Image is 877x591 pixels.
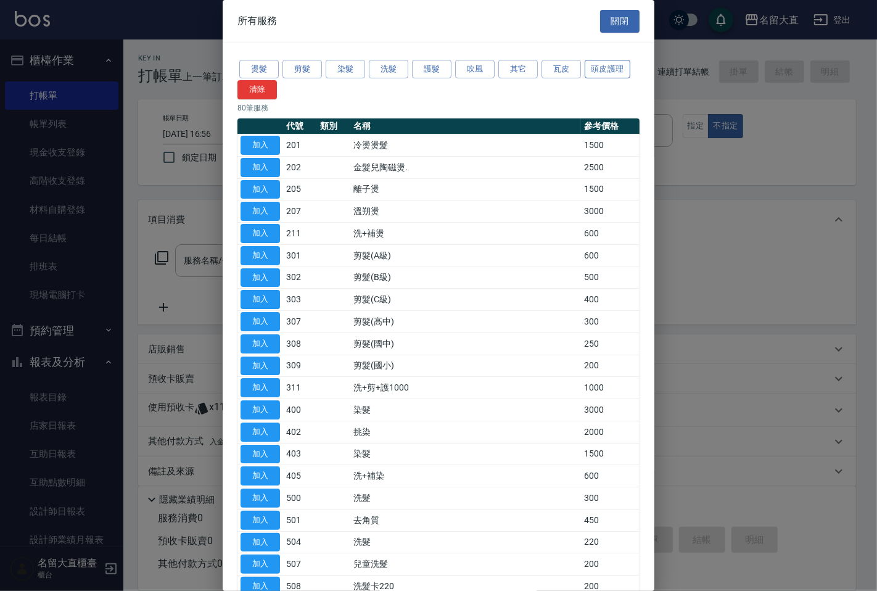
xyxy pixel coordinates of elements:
button: 加入 [241,378,280,397]
td: 2000 [581,421,640,443]
td: 剪髮(A級) [351,244,581,267]
td: 600 [581,465,640,487]
td: 剪髮(國中) [351,333,581,355]
td: 兒童洗髮 [351,553,581,576]
button: 加入 [241,136,280,155]
td: 剪髮(B級) [351,267,581,289]
button: 加入 [241,533,280,552]
button: 加入 [241,357,280,376]
td: 溫朔燙 [351,200,581,223]
span: 所有服務 [237,15,277,27]
button: 加入 [241,268,280,287]
button: 加入 [241,224,280,243]
button: 加入 [241,400,280,419]
button: 加入 [241,466,280,486]
button: 加入 [241,202,280,221]
td: 3000 [581,200,640,223]
p: 80 筆服務 [237,102,640,114]
td: 200 [581,355,640,377]
td: 303 [283,289,317,311]
button: 加入 [241,180,280,199]
td: 洗髮 [351,531,581,553]
td: 450 [581,509,640,531]
button: 加入 [241,445,280,464]
td: 311 [283,377,317,399]
td: 307 [283,311,317,333]
td: 3000 [581,399,640,421]
button: 加入 [241,158,280,177]
th: 類別 [317,118,351,134]
td: 501 [283,509,317,531]
td: 洗髮 [351,487,581,510]
button: 清除 [237,80,277,99]
td: 201 [283,134,317,157]
td: 染髮 [351,399,581,421]
button: 燙髮 [239,60,279,79]
button: 加入 [241,555,280,574]
td: 202 [283,156,317,178]
td: 1500 [581,178,640,200]
td: 金髮兒陶磁燙. [351,156,581,178]
td: 400 [283,399,317,421]
td: 1500 [581,443,640,465]
td: 600 [581,244,640,267]
td: 200 [581,553,640,576]
td: 剪髮(高中) [351,311,581,333]
td: 300 [581,311,640,333]
td: 1000 [581,377,640,399]
th: 代號 [283,118,317,134]
td: 冷燙燙髮 [351,134,581,157]
button: 剪髮 [282,60,322,79]
td: 250 [581,333,640,355]
button: 其它 [498,60,538,79]
td: 308 [283,333,317,355]
td: 211 [283,223,317,245]
button: 護髮 [412,60,451,79]
button: 加入 [241,290,280,309]
button: 染髮 [326,60,365,79]
td: 207 [283,200,317,223]
button: 關閉 [600,10,640,33]
td: 402 [283,421,317,443]
td: 500 [581,267,640,289]
td: 洗+補燙 [351,223,581,245]
td: 205 [283,178,317,200]
td: 400 [581,289,640,311]
td: 403 [283,443,317,465]
button: 加入 [241,312,280,331]
td: 2500 [581,156,640,178]
button: 加入 [241,246,280,265]
td: 剪髮(國小) [351,355,581,377]
button: 加入 [241,511,280,530]
td: 染髮 [351,443,581,465]
td: 離子燙 [351,178,581,200]
td: 挑染 [351,421,581,443]
td: 洗+補染 [351,465,581,487]
td: 500 [283,487,317,510]
td: 309 [283,355,317,377]
td: 507 [283,553,317,576]
button: 加入 [241,489,280,508]
td: 220 [581,531,640,553]
td: 剪髮(C級) [351,289,581,311]
td: 1500 [581,134,640,157]
td: 300 [581,487,640,510]
th: 名稱 [351,118,581,134]
td: 302 [283,267,317,289]
th: 參考價格 [581,118,640,134]
button: 加入 [241,334,280,353]
td: 洗+剪+護1000 [351,377,581,399]
td: 600 [581,223,640,245]
td: 301 [283,244,317,267]
td: 去角質 [351,509,581,531]
button: 吹風 [455,60,495,79]
td: 405 [283,465,317,487]
button: 加入 [241,423,280,442]
button: 洗髮 [369,60,408,79]
td: 504 [283,531,317,553]
button: 頭皮護理 [585,60,630,79]
button: 瓦皮 [541,60,581,79]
